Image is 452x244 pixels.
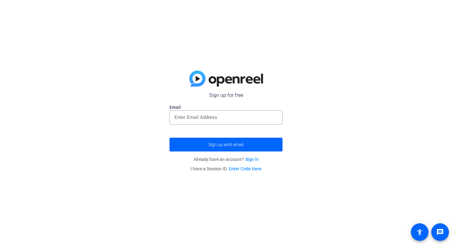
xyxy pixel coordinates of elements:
label: Email [169,104,282,110]
p: Sign up for free [169,92,282,99]
mat-icon: accessibility [416,228,423,236]
a: Sign in [245,157,259,162]
span: I have a Session ID. [191,166,261,171]
mat-icon: message [436,228,444,236]
input: Enter Email Address [175,114,277,121]
img: blue-gradient.svg [189,71,263,87]
a: Enter Code Here [229,166,261,171]
button: Sign up with email [169,138,282,151]
span: Already have an account? [194,157,259,162]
